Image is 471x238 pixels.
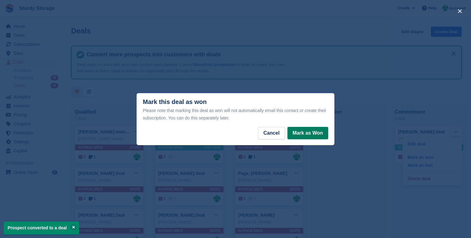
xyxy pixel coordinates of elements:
button: Mark as Won [287,127,328,139]
div: Please note that marking this deal as won will not automatically email this contact or create the... [143,107,328,122]
button: Cancel [258,127,285,139]
button: close [455,6,465,16]
p: Prospect converted to a deal [4,222,79,234]
div: Mark this deal as won [143,98,328,122]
